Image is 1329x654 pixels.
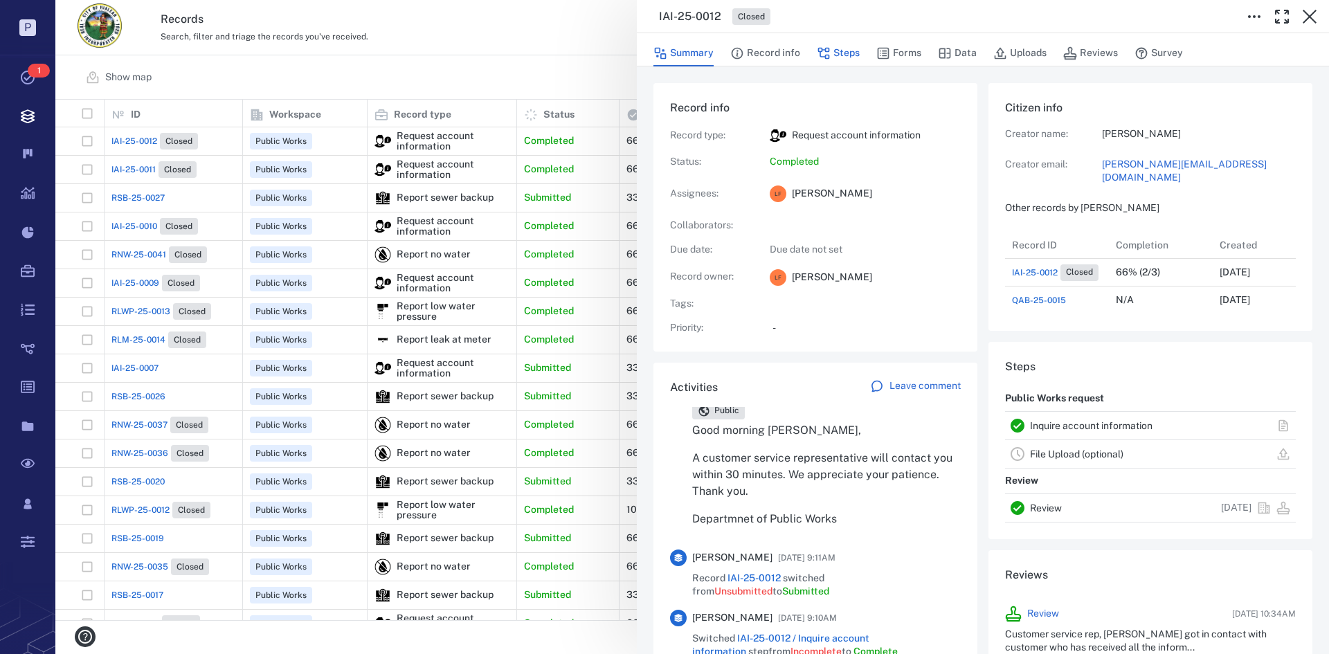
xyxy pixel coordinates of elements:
[1005,127,1102,141] p: Creator name:
[653,40,714,66] button: Summary
[28,64,50,78] span: 1
[727,572,781,583] a: IAI-25-0012
[1102,127,1296,141] p: [PERSON_NAME]
[1030,502,1062,514] a: Review
[670,129,753,143] p: Record type :
[735,11,768,23] span: Closed
[1030,420,1152,431] a: Inquire account information
[993,40,1047,66] button: Uploads
[1296,3,1323,30] button: Close
[1012,266,1058,279] span: IAI-25-0012
[1005,567,1296,583] h6: Reviews
[653,83,977,363] div: Record infoRecord type:icon Request account informationRequest account informationStatus:Complete...
[670,270,753,284] p: Record owner :
[1005,386,1104,411] p: Public Works request
[770,185,786,202] div: L F
[1116,267,1160,278] div: 66% (2/3)
[1012,294,1066,307] a: QAB-25-0015
[670,100,961,116] h6: Record info
[1240,3,1268,30] button: Toggle to Edit Boxes
[1213,231,1317,259] div: Created
[817,40,860,66] button: Steps
[692,450,961,500] p: A customer service representative will contact you within 30 minutes. We appreciate your patience...
[1221,501,1251,515] p: [DATE]
[670,243,753,257] p: Due date :
[670,155,753,169] p: Status :
[1012,264,1099,281] a: IAI-25-0012Closed
[670,187,753,201] p: Assignees :
[792,187,872,201] span: [PERSON_NAME]
[714,585,772,597] span: Unsubmitted
[692,572,961,599] span: Record switched from to
[1116,226,1168,264] div: Completion
[1012,226,1057,264] div: Record ID
[712,405,742,417] span: Public
[889,379,961,393] p: Leave comment
[988,342,1312,549] div: StepsPublic Works requestInquire account informationFile Upload (optional)ReviewReview[DATE]
[1116,295,1134,305] div: N/A
[1005,158,1102,185] p: Creator email:
[938,40,977,66] button: Data
[770,127,786,144] div: Request account information
[1220,226,1257,264] div: Created
[770,269,786,286] div: L F
[1005,231,1109,259] div: Record ID
[778,549,835,566] span: [DATE] 9:11AM
[1005,358,1296,375] h6: Steps
[1005,469,1038,493] p: Review
[1268,3,1296,30] button: Toggle Fullscreen
[792,129,921,143] p: Request account information
[772,321,961,335] p: -
[1109,231,1213,259] div: Completion
[31,10,60,22] span: Help
[1063,266,1096,278] span: Closed
[1134,40,1183,66] button: Survey
[692,551,772,565] span: [PERSON_NAME]
[1220,293,1250,307] p: [DATE]
[1063,40,1118,66] button: Reviews
[19,19,36,36] p: P
[876,40,921,66] button: Forms
[692,511,961,527] p: Departmnet of Public Works
[1220,266,1250,280] p: [DATE]
[988,83,1312,342] div: Citizen infoCreator name:[PERSON_NAME]Creator email:[PERSON_NAME][EMAIL_ADDRESS][DOMAIN_NAME]Othe...
[792,271,872,284] span: [PERSON_NAME]
[730,40,800,66] button: Record info
[1102,158,1296,185] a: [PERSON_NAME][EMAIL_ADDRESS][DOMAIN_NAME]
[770,155,961,169] p: Completed
[770,243,961,257] p: Due date not set
[770,127,786,144] img: icon Request account information
[782,585,829,597] span: Submitted
[1232,608,1296,620] span: [DATE] 10:34AM
[670,219,753,233] p: Collaborators :
[1030,448,1123,460] a: File Upload (optional)
[670,379,718,396] h6: Activities
[692,611,772,625] span: [PERSON_NAME]
[659,8,721,25] h3: IAI-25-0012
[778,610,837,626] span: [DATE] 9:10AM
[692,422,961,439] p: Good morning [PERSON_NAME],
[670,321,753,335] p: Priority :
[1005,201,1296,215] p: Other records by [PERSON_NAME]
[870,379,961,396] a: Leave comment
[670,297,753,311] p: Tags :
[1027,607,1059,621] a: Review
[1005,100,1296,116] h6: Citizen info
